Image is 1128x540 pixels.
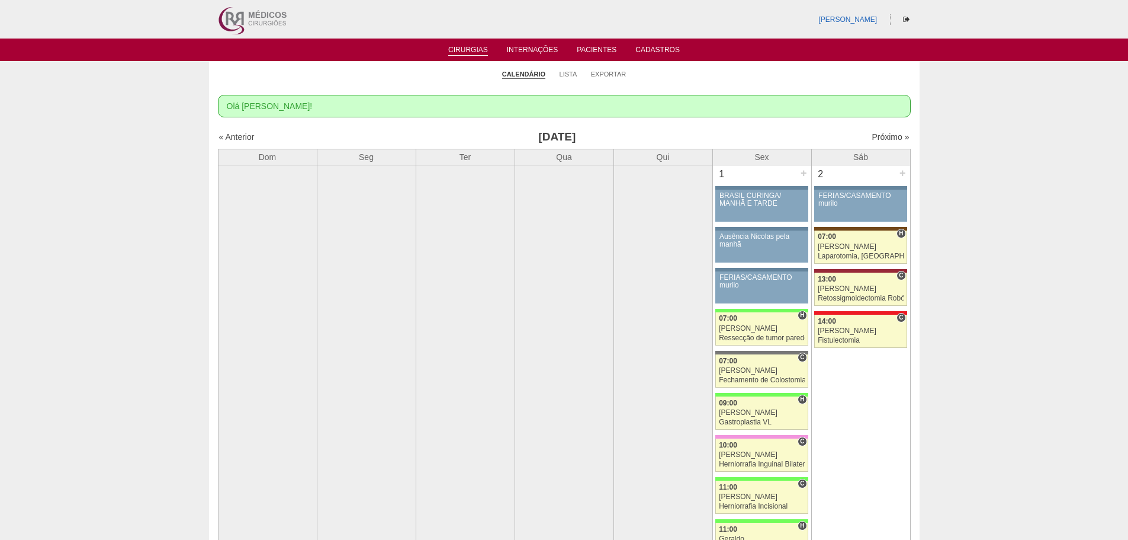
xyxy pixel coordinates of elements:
[798,521,806,531] span: Hospital
[635,46,680,57] a: Cadastros
[818,317,836,325] span: 14:00
[798,353,806,362] span: Consultório
[715,186,808,190] div: Key: Aviso
[560,70,577,78] a: Lista
[448,46,488,56] a: Cirurgias
[818,243,904,251] div: [PERSON_NAME]
[719,441,737,449] span: 10:00
[719,483,737,491] span: 11:00
[798,479,806,488] span: Consultório
[896,229,905,238] span: Hospital
[818,275,836,283] span: 13:00
[591,70,626,78] a: Exportar
[798,437,806,446] span: Consultório
[814,311,907,315] div: Key: Assunção
[502,70,545,79] a: Calendário
[715,271,808,303] a: FÉRIAS/CASAMENTO murilo
[384,129,729,146] h3: [DATE]
[712,149,811,165] th: Sex
[719,314,737,322] span: 07:00
[872,132,909,142] a: Próximo »
[799,165,809,181] div: +
[515,149,613,165] th: Qua
[715,477,808,481] div: Key: Brasil
[715,393,808,397] div: Key: Brasil
[896,313,905,322] span: Consultório
[218,149,317,165] th: Dom
[719,451,805,459] div: [PERSON_NAME]
[818,253,904,260] div: Laparotomia, [GEOGRAPHIC_DATA], Drenagem, Bridas
[814,273,907,306] a: C 13:00 [PERSON_NAME] Retossigmoidectomia Robótica
[715,190,808,222] a: BRASIL CURINGA/ MANHÃ E TARDE
[818,232,836,241] span: 07:00
[507,46,558,57] a: Internações
[719,399,737,407] span: 09:00
[416,149,515,165] th: Ter
[715,481,808,514] a: C 11:00 [PERSON_NAME] Herniorrafia Incisional
[814,269,907,273] div: Key: Sírio Libanês
[814,190,907,222] a: FÉRIAS/CASAMENTO murilo
[903,16,910,23] i: Sair
[715,354,808,388] a: C 07:00 [PERSON_NAME] Fechamento de Colostomia ou Enterostomia
[613,149,712,165] th: Qui
[818,295,904,302] div: Retossigmoidectomia Robótica
[719,409,805,417] div: [PERSON_NAME]
[719,376,805,384] div: Fechamento de Colostomia ou Enterostomia
[715,519,808,523] div: Key: Brasil
[715,227,808,231] div: Key: Aviso
[317,149,416,165] th: Seg
[719,274,804,289] div: FÉRIAS/CASAMENTO murilo
[719,367,805,375] div: [PERSON_NAME]
[896,271,905,280] span: Consultório
[713,165,731,183] div: 1
[719,192,804,207] div: BRASIL CURINGA/ MANHÃ E TARDE
[814,186,907,190] div: Key: Aviso
[715,231,808,263] a: Ausência Nicolas pela manhã
[719,418,805,426] div: Gastroplastia VL
[715,435,808,439] div: Key: Albert Einstein
[715,439,808,472] a: C 10:00 [PERSON_NAME] Herniorrafia Inguinal Bilateral
[719,461,805,468] div: Herniorrafia Inguinal Bilateral
[719,334,805,342] div: Ressecção de tumor parede abdominal pélvica
[814,227,907,231] div: Key: Santa Joana
[814,315,907,348] a: C 14:00 [PERSON_NAME] Fistulectomia
[577,46,616,57] a: Pacientes
[218,95,911,117] div: Olá [PERSON_NAME]!
[719,503,805,510] div: Herniorrafia Incisional
[811,149,910,165] th: Sáb
[719,493,805,501] div: [PERSON_NAME]
[715,309,808,312] div: Key: Brasil
[715,312,808,346] a: H 07:00 [PERSON_NAME] Ressecção de tumor parede abdominal pélvica
[818,327,904,335] div: [PERSON_NAME]
[812,165,830,183] div: 2
[715,351,808,354] div: Key: Santa Catarina
[719,357,737,365] span: 07:00
[715,268,808,271] div: Key: Aviso
[818,192,903,207] div: FÉRIAS/CASAMENTO murilo
[814,231,907,264] a: H 07:00 [PERSON_NAME] Laparotomia, [GEOGRAPHIC_DATA], Drenagem, Bridas
[898,165,908,181] div: +
[219,132,255,142] a: « Anterior
[818,337,904,344] div: Fistulectomia
[719,325,805,333] div: [PERSON_NAME]
[719,233,804,248] div: Ausência Nicolas pela manhã
[798,311,806,320] span: Hospital
[818,285,904,293] div: [PERSON_NAME]
[818,15,877,24] a: [PERSON_NAME]
[719,525,737,533] span: 11:00
[715,397,808,430] a: H 09:00 [PERSON_NAME] Gastroplastia VL
[798,395,806,404] span: Hospital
